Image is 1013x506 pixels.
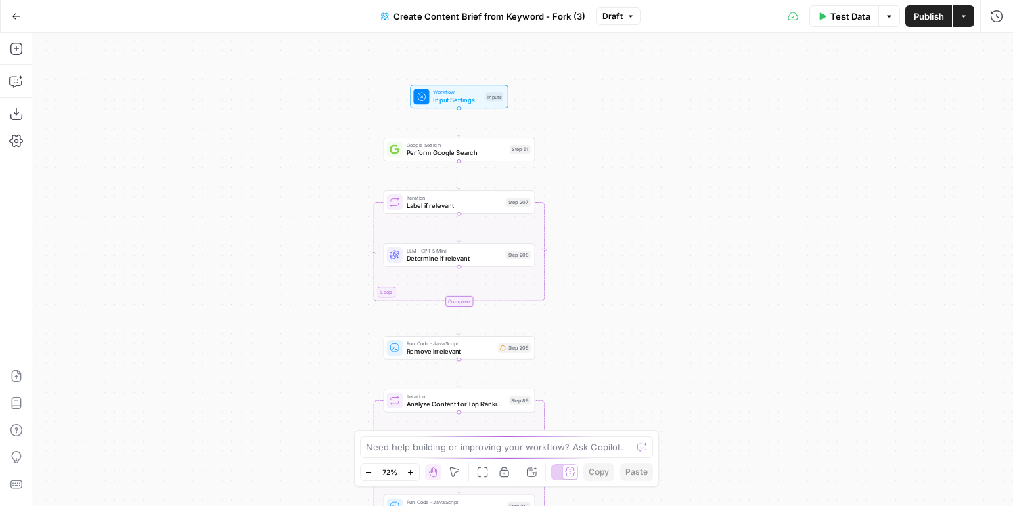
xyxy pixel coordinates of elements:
[457,465,460,494] g: Edge from step_90 to step_192
[373,5,593,27] button: Create Content Brief from Keyword - Fork (3)
[384,85,535,108] div: WorkflowInput SettingsInputs
[905,5,952,27] button: Publish
[620,463,653,481] button: Paste
[384,389,535,413] div: IterationAnalyze Content for Top Ranking PagesStep 89
[407,253,502,263] span: Determine if relevant
[602,10,623,22] span: Draft
[407,346,495,356] span: Remove irrelevant
[393,9,585,23] span: Create Content Brief from Keyword - Fork (3)
[457,161,460,190] g: Edge from step_51 to step_207
[457,108,460,137] g: Edge from start to step_51
[506,198,531,207] div: Step 207
[407,141,506,149] span: Google Search
[510,145,530,154] div: Step 51
[433,96,481,105] span: Input Settings
[384,243,535,267] div: LLM · GPT-5 MiniDetermine if relevantStep 208
[506,251,531,259] div: Step 208
[382,467,397,478] span: 72%
[407,498,503,506] span: Run Code · JavaScript
[407,194,502,202] span: Iteration
[384,336,535,360] div: Run Code · JavaScriptRemove irrelevantStep 209
[457,413,460,441] g: Edge from step_89 to step_90
[830,9,870,23] span: Test Data
[457,360,460,388] g: Edge from step_209 to step_89
[809,5,878,27] button: Test Data
[384,190,535,214] div: LoopIterationLabel if relevantStep 207
[457,214,460,243] g: Edge from step_207 to step_208
[407,148,506,157] span: Perform Google Search
[485,92,503,101] div: Inputs
[407,201,502,210] span: Label if relevant
[596,7,641,25] button: Draft
[384,138,535,161] div: Google SearchPerform Google SearchStep 51
[407,399,505,408] span: Analyze Content for Top Ranking Pages
[498,343,531,352] div: Step 209
[457,307,460,335] g: Edge from step_207-iteration-end to step_209
[583,463,614,481] button: Copy
[445,296,473,307] div: Complete
[433,88,481,96] span: Workflow
[407,339,495,347] span: Run Code · JavaScript
[509,396,531,405] div: Step 89
[589,466,609,478] span: Copy
[914,9,944,23] span: Publish
[407,247,502,255] span: LLM · GPT-5 Mini
[384,296,535,307] div: Complete
[407,392,505,400] span: Iteration
[625,466,648,478] span: Paste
